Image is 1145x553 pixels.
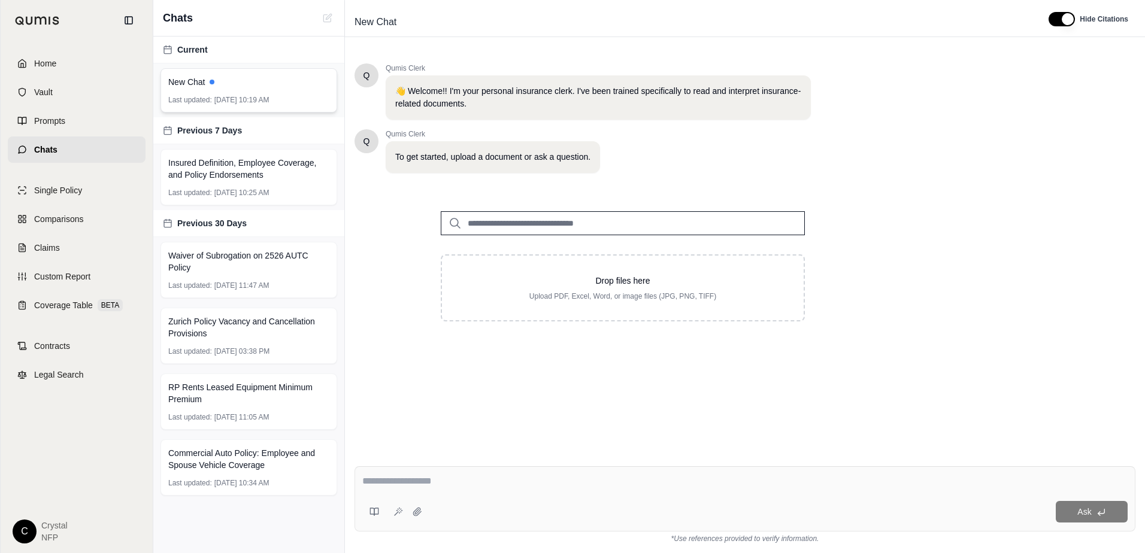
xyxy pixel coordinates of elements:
[168,412,212,422] span: Last updated:
[320,11,335,25] button: New Chat
[34,86,53,98] span: Vault
[350,13,401,32] span: New Chat
[177,44,208,56] span: Current
[41,531,68,543] span: NFP
[350,13,1034,32] div: Edit Title
[13,519,37,543] div: C
[34,115,65,127] span: Prompts
[34,242,60,254] span: Claims
[8,235,146,261] a: Claims
[364,69,370,81] span: Hello
[364,135,370,147] span: Hello
[34,144,57,156] span: Chats
[8,108,146,134] a: Prompts
[386,63,811,73] span: Qumis Clerk
[214,281,269,290] span: [DATE] 11:47 AM
[34,213,83,225] span: Comparisons
[98,299,123,311] span: BETA
[168,95,212,105] span: Last updated:
[386,129,600,139] span: Qumis Clerk
[8,136,146,163] a: Chats
[168,347,212,356] span: Last updated:
[34,369,84,381] span: Legal Search
[214,188,269,197] span: [DATE] 10:25 AM
[461,275,784,287] p: Drop files here
[34,184,82,196] span: Single Policy
[34,340,70,352] span: Contracts
[41,519,68,531] span: crystal
[8,263,146,290] a: Custom Report
[168,315,329,339] span: Zurich Policy Vacancy and Cancellation Provisions
[177,217,247,229] span: Previous 30 Days
[119,11,138,30] button: Collapse sidebar
[168,250,329,274] span: Waiver of Subrogation on 2526 AUTC Policy
[214,412,269,422] span: [DATE] 11:05 AM
[214,347,269,356] span: [DATE] 03:38 PM
[214,478,269,488] span: [DATE] 10:34 AM
[168,157,329,181] span: Insured Definition, Employee Coverage, and Policy Endorsements
[8,292,146,318] a: Coverage TableBETA
[15,16,60,25] img: Qumis Logo
[34,299,93,311] span: Coverage Table
[8,361,146,388] a: Legal Search
[168,281,212,290] span: Last updated:
[8,177,146,203] a: Single Policy
[395,151,590,163] p: To get started, upload a document or ask a question.
[355,531,1135,543] div: *Use references provided to verify information.
[1080,14,1128,24] span: Hide Citations
[163,10,193,26] span: Chats
[34,57,56,69] span: Home
[168,447,329,471] span: Commercial Auto Policy: Employee and Spouse Vehicle Coverage
[214,95,269,105] span: [DATE] 10:19 AM
[168,188,212,197] span: Last updated:
[168,381,329,405] span: RP Rents Leased Equipment Minimum Premium
[1077,507,1091,516] span: Ask
[8,206,146,232] a: Comparisons
[461,291,784,301] p: Upload PDF, Excel, Word, or image files (JPG, PNG, TIFF)
[8,333,146,359] a: Contracts
[168,76,205,88] span: New Chat
[8,50,146,77] a: Home
[177,124,242,136] span: Previous 7 Days
[395,85,801,110] p: 👋 Welcome!! I'm your personal insurance clerk. I've been trained specifically to read and interpr...
[8,79,146,105] a: Vault
[34,271,90,282] span: Custom Report
[168,478,212,488] span: Last updated:
[1056,501,1128,522] button: Ask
